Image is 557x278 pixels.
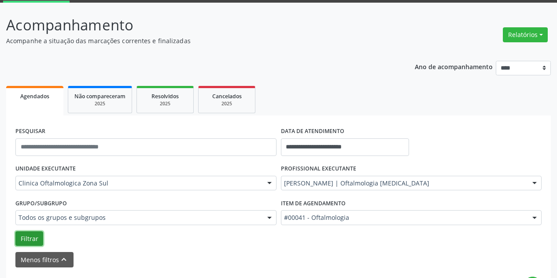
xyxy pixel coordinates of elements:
label: PESQUISAR [15,125,45,138]
span: Cancelados [212,93,242,100]
div: 2025 [74,100,125,107]
i: keyboard_arrow_up [59,255,69,264]
span: Agendados [20,93,49,100]
label: Grupo/Subgrupo [15,196,67,210]
p: Acompanhamento [6,14,387,36]
label: PROFISSIONAL EXECUTANTE [281,162,356,176]
span: Clinica Oftalmologica Zona Sul [18,179,258,188]
span: Não compareceram [74,93,125,100]
label: Item de agendamento [281,196,346,210]
span: #00041 - Oftalmologia [284,213,524,222]
span: Todos os grupos e subgrupos [18,213,258,222]
label: DATA DE ATENDIMENTO [281,125,344,138]
button: Relatórios [503,27,548,42]
span: [PERSON_NAME] | Oftalmologia [MEDICAL_DATA] [284,179,524,188]
button: Filtrar [15,231,43,246]
div: 2025 [143,100,187,107]
button: Menos filtroskeyboard_arrow_up [15,252,74,267]
p: Ano de acompanhamento [415,61,493,72]
div: 2025 [205,100,249,107]
span: Resolvidos [151,93,179,100]
p: Acompanhe a situação das marcações correntes e finalizadas [6,36,387,45]
label: UNIDADE EXECUTANTE [15,162,76,176]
